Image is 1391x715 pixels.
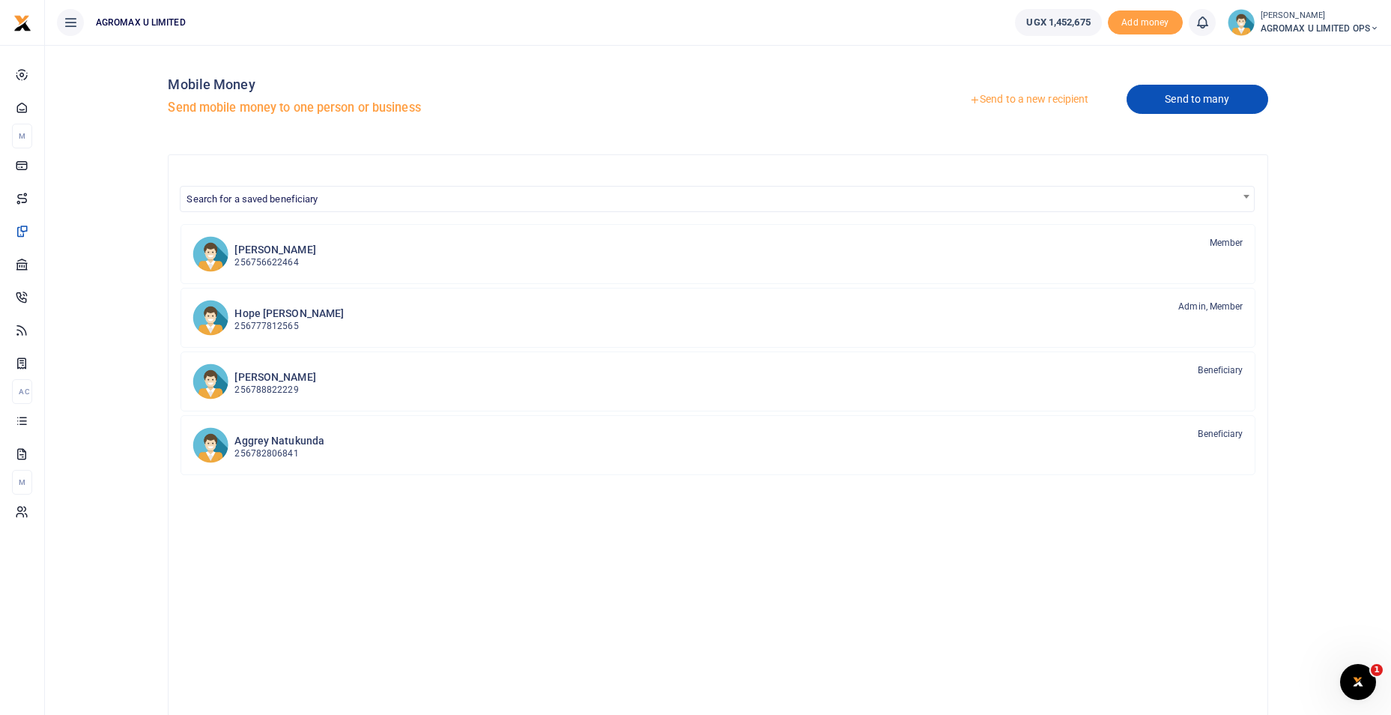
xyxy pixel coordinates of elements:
a: RO [PERSON_NAME] 256756622464 Member [181,224,1255,284]
small: [PERSON_NAME] [1261,10,1379,22]
img: AN [193,427,228,463]
a: profile-user [PERSON_NAME] AGROMAX U LIMITED OPS [1228,9,1379,36]
h6: [PERSON_NAME] [234,371,315,384]
p: 256788822229 [234,383,315,397]
a: AN Aggrey Natukunda 256782806841 Beneficiary [181,415,1255,475]
span: Beneficiary [1198,427,1243,441]
span: Member [1210,236,1243,250]
li: M [12,470,32,495]
span: AGROMAX U LIMITED [90,16,192,29]
a: AJ [PERSON_NAME] 256788822229 Beneficiary [181,352,1255,411]
a: Add money [1108,16,1183,27]
li: Toup your wallet [1108,10,1183,35]
li: M [12,124,32,148]
li: Wallet ballance [1009,9,1107,36]
span: Beneficiary [1198,363,1243,377]
p: 256756622464 [234,256,315,270]
h5: Send mobile money to one person or business [168,100,712,115]
span: Search for a saved beneficiary [180,186,1254,212]
span: AGROMAX U LIMITED OPS [1261,22,1379,35]
a: UGX 1,452,675 [1015,9,1101,36]
h4: Mobile Money [168,76,712,93]
img: profile-user [1228,9,1255,36]
li: Ac [12,379,32,404]
span: 1 [1371,664,1383,676]
span: Admin, Member [1178,300,1243,313]
iframe: Intercom live chat [1340,664,1376,700]
span: Search for a saved beneficiary [181,187,1253,210]
p: 256777812565 [234,319,344,334]
a: logo-small logo-large logo-large [13,16,31,28]
span: Search for a saved beneficiary [187,193,318,205]
img: HsN [193,300,228,336]
span: Add money [1108,10,1183,35]
a: HsN Hope [PERSON_NAME] 256777812565 Admin, Member [181,288,1255,348]
a: Send to a new recipient [931,86,1127,113]
h6: Hope [PERSON_NAME] [234,307,344,320]
h6: Aggrey Natukunda [234,435,324,447]
img: AJ [193,363,228,399]
img: logo-small [13,14,31,32]
p: 256782806841 [234,447,324,461]
a: Send to many [1127,85,1267,114]
h6: [PERSON_NAME] [234,244,315,256]
span: UGX 1,452,675 [1026,15,1090,30]
img: RO [193,236,228,272]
